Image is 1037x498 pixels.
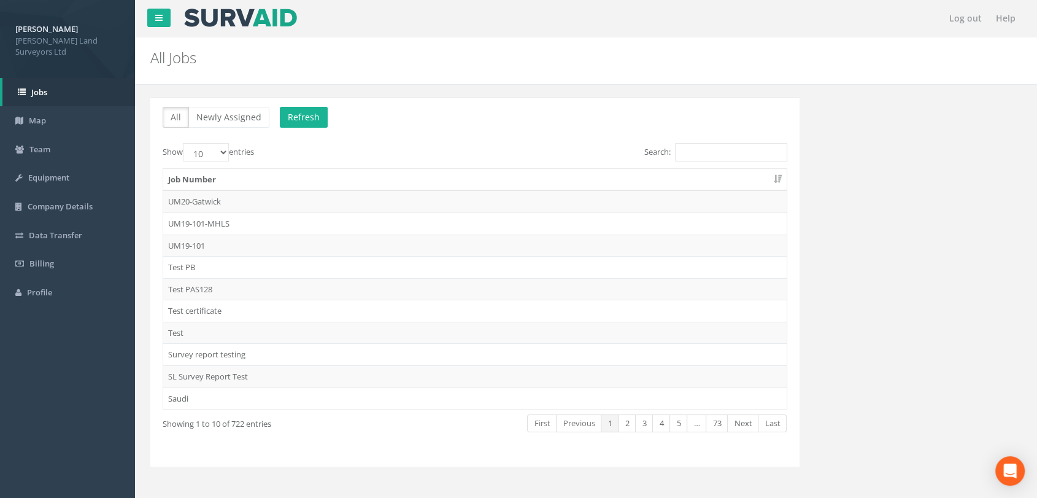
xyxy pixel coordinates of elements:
[163,107,189,128] button: All
[15,23,78,34] strong: [PERSON_NAME]
[675,143,787,161] input: Search:
[15,20,120,58] a: [PERSON_NAME] [PERSON_NAME] Land Surveyors Ltd
[618,414,636,432] a: 2
[163,322,787,344] td: Test
[29,258,54,269] span: Billing
[31,87,47,98] span: Jobs
[29,115,46,126] span: Map
[163,190,787,212] td: UM20-Gatwick
[163,387,787,410] td: Saudi
[556,414,601,432] a: Previous
[163,413,412,430] div: Showing 1 to 10 of 722 entries
[727,414,758,432] a: Next
[635,414,653,432] a: 3
[28,172,69,183] span: Equipment
[601,414,619,432] a: 1
[280,107,328,128] button: Refresh
[27,287,52,298] span: Profile
[29,230,82,241] span: Data Transfer
[163,256,787,278] td: Test PB
[163,235,787,257] td: UM19-101
[183,143,229,161] select: Showentries
[527,414,557,432] a: First
[163,343,787,365] td: Survey report testing
[995,456,1025,486] div: Open Intercom Messenger
[644,143,787,161] label: Search:
[687,414,706,432] a: …
[669,414,687,432] a: 5
[163,365,787,387] td: SL Survey Report Test
[163,278,787,300] td: Test PAS128
[163,169,787,191] th: Job Number: activate to sort column ascending
[188,107,269,128] button: Newly Assigned
[163,143,254,161] label: Show entries
[163,300,787,322] td: Test certificate
[758,414,787,432] a: Last
[2,78,135,107] a: Jobs
[28,201,93,212] span: Company Details
[706,414,728,432] a: 73
[29,144,50,155] span: Team
[163,212,787,235] td: UM19-101-MHLS
[150,50,873,66] h2: All Jobs
[15,35,120,58] span: [PERSON_NAME] Land Surveyors Ltd
[652,414,670,432] a: 4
